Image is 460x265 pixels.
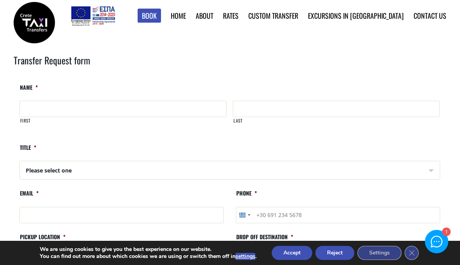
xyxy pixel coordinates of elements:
p: You can find out more about which cookies we are using or switch them off in . [40,253,257,260]
label: First [20,117,226,130]
label: Last [233,117,440,130]
a: Home [171,11,186,21]
a: Rates [223,11,239,21]
label: Title [19,144,36,158]
a: Book [138,9,161,23]
label: Name [19,84,38,98]
button: Selected country [236,207,253,223]
label: Pickup location [19,233,65,247]
label: Drop off destination [236,233,293,247]
h2: Transfer Request form [14,53,446,78]
img: e-bannersEUERDF180X90.jpg [70,4,116,27]
a: About [196,11,213,21]
img: Crete Taxi Transfers | Crete Taxi Transfers search results | Crete Taxi Transfers [14,2,55,43]
a: Crete Taxi Transfers | Crete Taxi Transfers search results | Crete Taxi Transfers [14,18,55,26]
button: Reject [315,246,354,260]
button: Close GDPR Cookie Banner [405,246,419,260]
a: Contact us [414,11,446,21]
div: 1 [442,228,450,237]
button: Settings [357,246,402,260]
a: Excursions in [GEOGRAPHIC_DATA] [308,11,404,21]
button: Accept [272,246,312,260]
input: +30 691 234 5678 [236,207,440,223]
p: We are using cookies to give you the best experience on our website. [40,246,257,253]
button: settings [235,253,255,260]
a: Custom Transfer [248,11,298,21]
label: Phone [236,190,257,203]
label: Email [19,190,39,203]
